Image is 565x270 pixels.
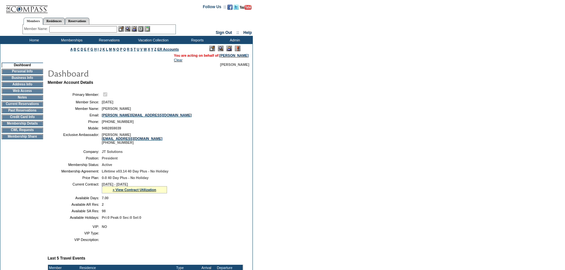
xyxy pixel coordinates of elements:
[48,256,85,261] b: Last 5 Travel Events
[174,58,182,62] a: Clear
[102,216,141,219] span: Pri:0 Peak:0 Sec:0 Sel:0
[102,209,106,213] span: 98
[138,26,144,32] img: Reservations
[50,209,99,213] td: Available SA Res:
[50,163,99,167] td: Membership Status:
[148,47,150,51] a: X
[151,47,153,51] a: Y
[127,47,130,51] a: R
[102,176,148,180] span: 0-0 40 Day Plus - No Holiday
[43,18,65,24] a: Residences
[113,47,115,51] a: N
[50,150,99,154] td: Company:
[102,113,191,117] a: [PERSON_NAME][EMAIL_ADDRESS][DOMAIN_NAME]
[47,67,178,80] img: pgTtlDashboard.gif
[2,88,43,94] td: Web Access
[145,26,150,32] img: b_calculator.gif
[220,63,249,67] span: [PERSON_NAME]
[2,108,43,113] td: Past Reservations
[102,202,104,206] span: 2
[178,36,215,44] td: Reports
[102,150,123,154] span: JT Solutions
[50,238,99,242] td: VIP Description:
[52,36,90,44] td: Memberships
[102,182,128,186] span: [DATE] - [DATE]
[94,47,97,51] a: H
[50,107,99,111] td: Member Name:
[50,169,99,173] td: Membership Agreement:
[2,101,43,107] td: Current Reservations
[74,47,76,51] a: B
[84,47,86,51] a: E
[50,202,99,206] td: Available AR Res:
[226,46,232,51] img: Impersonate
[99,47,101,51] a: J
[2,121,43,126] td: Membership Details
[106,47,108,51] a: L
[102,196,109,200] span: 7.00
[2,134,43,139] td: Membership Share
[50,216,99,219] td: Available Holidays:
[2,82,43,87] td: Address Info
[154,47,157,51] a: Z
[70,47,73,51] a: A
[48,80,93,85] b: Member Account Details
[130,47,133,51] a: S
[102,126,121,130] span: 9492859039
[50,231,99,235] td: VIP Type:
[102,107,131,111] span: [PERSON_NAME]
[81,47,83,51] a: D
[50,126,99,130] td: Mobile:
[23,18,43,25] a: Members
[2,63,43,67] td: Dashboard
[123,47,126,51] a: Q
[174,53,249,57] span: You are acting on behalf of:
[102,163,112,167] span: Active
[102,120,134,124] span: [PHONE_NUMBER]
[134,47,136,51] a: T
[215,36,253,44] td: Admin
[50,113,99,117] td: Email:
[243,30,252,35] a: Help
[2,114,43,120] td: Credit Card Info
[15,36,52,44] td: Home
[50,196,99,200] td: Available Days:
[87,47,90,51] a: F
[220,53,249,57] a: [PERSON_NAME]
[50,120,99,124] td: Phone:
[120,47,122,51] a: P
[50,100,99,104] td: Member Since:
[240,5,252,10] img: Subscribe to our YouTube Channel
[24,26,49,32] div: Member Name:
[234,5,239,10] img: Follow us on Twitter
[50,176,99,180] td: Price Plan:
[50,156,99,160] td: Position:
[234,7,239,10] a: Follow us on Twitter
[50,225,99,229] td: VIP:
[77,47,80,51] a: C
[90,47,93,51] a: G
[137,47,139,51] a: U
[227,5,233,10] img: Become our fan on Facebook
[98,47,99,51] a: I
[102,137,162,141] a: [EMAIL_ADDRESS][DOMAIN_NAME]
[50,133,99,144] td: Exclusive Ambassador:
[109,47,112,51] a: M
[50,91,99,97] td: Primary Member:
[237,30,239,35] span: ::
[116,47,119,51] a: O
[102,169,168,173] span: Lifetime v03.14 40 Day Plus - No Holiday
[2,95,43,100] td: Notes
[102,100,113,104] span: [DATE]
[102,47,105,51] a: K
[2,69,43,74] td: Personal Info
[102,156,118,160] span: President
[125,26,130,32] img: View
[65,18,89,24] a: Reservations
[240,7,252,10] a: Subscribe to our YouTube Channel
[235,46,240,51] img: Log Concern/Member Elevation
[218,46,223,51] img: View Mode
[144,47,147,51] a: W
[140,47,143,51] a: V
[118,26,124,32] img: b_edit.gif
